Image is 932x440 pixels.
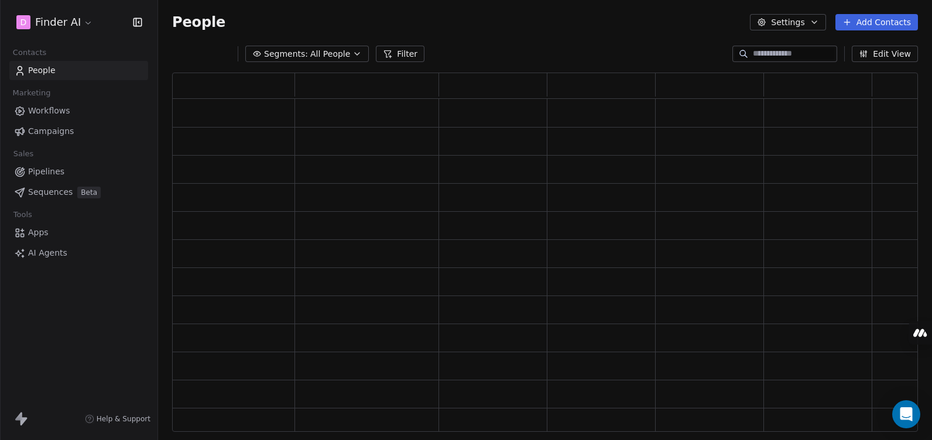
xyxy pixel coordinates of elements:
[28,186,73,198] span: Sequences
[77,187,101,198] span: Beta
[8,145,39,163] span: Sales
[9,183,148,202] a: SequencesBeta
[9,243,148,263] a: AI Agents
[9,122,148,141] a: Campaigns
[9,223,148,242] a: Apps
[892,400,920,428] div: Open Intercom Messenger
[9,61,148,80] a: People
[9,101,148,121] a: Workflows
[28,247,67,259] span: AI Agents
[376,46,424,62] button: Filter
[28,166,64,178] span: Pipelines
[85,414,150,424] a: Help & Support
[750,14,825,30] button: Settings
[28,125,74,137] span: Campaigns
[28,105,70,117] span: Workflows
[20,16,27,28] span: D
[14,12,95,32] button: DFinder AI
[28,226,49,239] span: Apps
[172,13,225,31] span: People
[35,15,81,30] span: Finder AI
[310,48,350,60] span: All People
[97,414,150,424] span: Help & Support
[264,48,308,60] span: Segments:
[852,46,918,62] button: Edit View
[8,206,37,224] span: Tools
[9,162,148,181] a: Pipelines
[8,44,52,61] span: Contacts
[835,14,918,30] button: Add Contacts
[8,84,56,102] span: Marketing
[28,64,56,77] span: People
